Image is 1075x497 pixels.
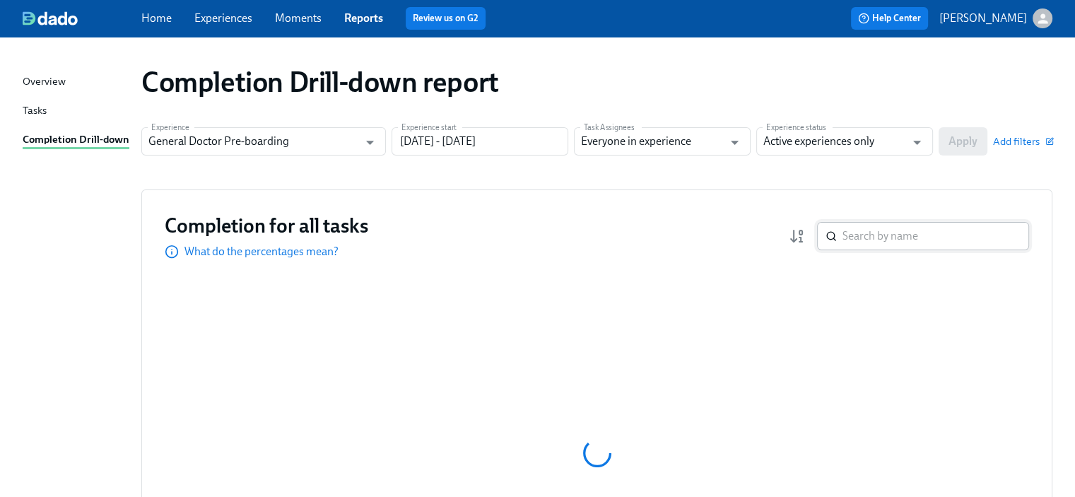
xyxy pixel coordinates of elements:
[184,244,339,259] p: What do the percentages mean?
[23,103,47,120] div: Tasks
[23,11,78,25] img: dado
[23,11,141,25] a: dado
[842,222,1029,250] input: Search by name
[993,134,1052,148] button: Add filters
[23,74,66,91] div: Overview
[906,131,928,153] button: Open
[23,131,129,149] div: Completion Drill-down
[23,74,130,91] a: Overview
[939,11,1027,26] p: [PERSON_NAME]
[939,8,1052,28] button: [PERSON_NAME]
[359,131,381,153] button: Open
[724,131,746,153] button: Open
[141,11,172,25] a: Home
[406,7,486,30] button: Review us on G2
[851,7,928,30] button: Help Center
[789,228,806,245] svg: Completion rate (low to high)
[23,103,130,120] a: Tasks
[194,11,252,25] a: Experiences
[141,65,499,99] h1: Completion Drill-down report
[858,11,921,25] span: Help Center
[344,11,383,25] a: Reports
[165,213,368,238] h3: Completion for all tasks
[23,131,130,149] a: Completion Drill-down
[413,11,478,25] a: Review us on G2
[275,11,322,25] a: Moments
